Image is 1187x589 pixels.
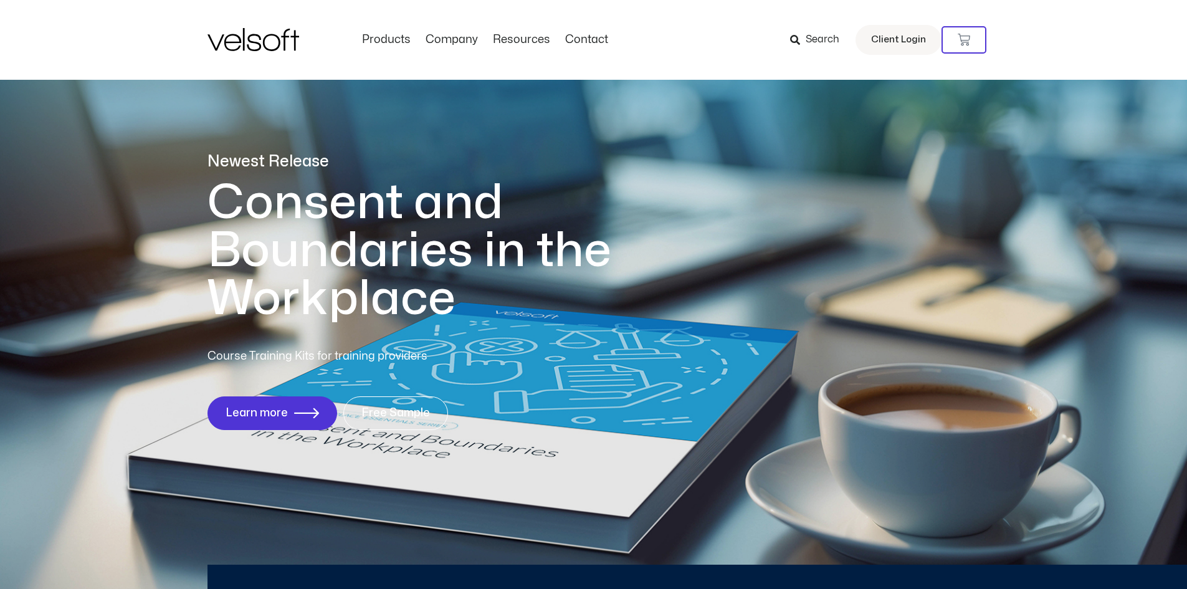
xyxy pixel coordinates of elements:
[806,32,839,48] span: Search
[207,28,299,51] img: Velsoft Training Materials
[226,407,288,419] span: Learn more
[343,396,448,430] a: Free Sample
[355,33,616,47] nav: Menu
[856,25,941,55] a: Client Login
[355,33,418,47] a: ProductsMenu Toggle
[871,32,926,48] span: Client Login
[790,29,848,50] a: Search
[207,151,662,173] p: Newest Release
[558,33,616,47] a: ContactMenu Toggle
[418,33,485,47] a: CompanyMenu Toggle
[485,33,558,47] a: ResourcesMenu Toggle
[361,407,430,419] span: Free Sample
[207,179,662,323] h1: Consent and Boundaries in the Workplace
[207,396,337,430] a: Learn more
[207,348,518,365] p: Course Training Kits for training providers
